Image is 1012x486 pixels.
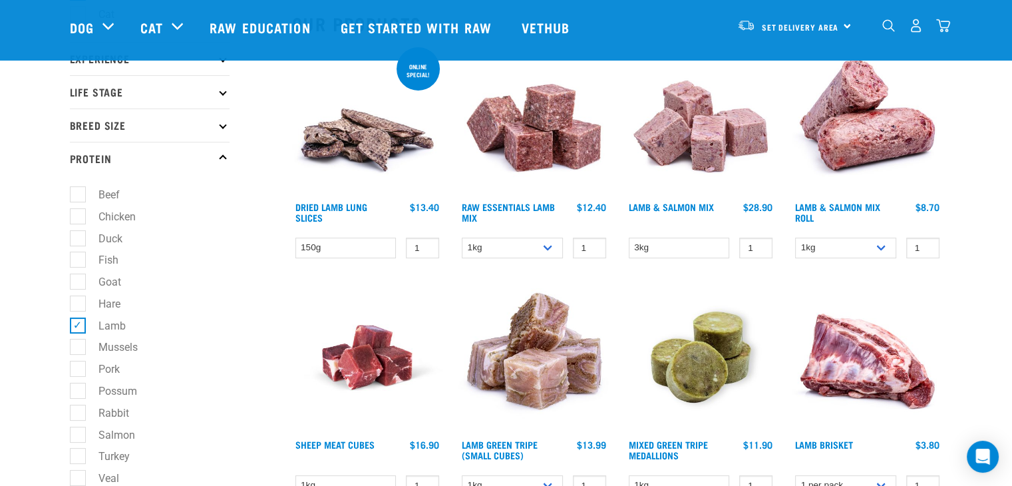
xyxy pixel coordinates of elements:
[140,17,163,37] a: Cat
[295,204,367,220] a: Dried Lamb Lung Slices
[70,75,230,109] p: Life Stage
[743,439,772,450] div: $11.90
[629,442,708,457] a: Mixed Green Tripe Medallions
[77,208,141,225] label: Chicken
[762,25,839,29] span: Set Delivery Area
[458,282,609,433] img: 1133 Green Tripe Lamb Small Cubes 01
[795,204,880,220] a: Lamb & Salmon Mix Roll
[792,45,943,196] img: 1261 Lamb Salmon Roll 01
[406,238,439,258] input: 1
[410,439,439,450] div: $16.90
[77,230,128,247] label: Duck
[77,405,134,421] label: Rabbit
[327,1,508,54] a: Get started with Raw
[909,19,923,33] img: user.png
[196,1,327,54] a: Raw Education
[625,282,776,433] img: Mixed Green Tripe
[577,439,606,450] div: $13.99
[410,202,439,212] div: $13.40
[462,204,555,220] a: Raw Essentials Lamb Mix
[77,383,142,399] label: Possum
[397,57,440,85] div: ONLINE SPECIAL!
[458,45,609,196] img: ?1041 RE Lamb Mix 01
[906,238,939,258] input: 1
[77,448,135,465] label: Turkey
[295,442,375,447] a: Sheep Meat Cubes
[967,441,999,473] div: Open Intercom Messenger
[462,442,538,457] a: Lamb Green Tripe (Small Cubes)
[795,442,853,447] a: Lamb Brisket
[292,45,443,196] img: 1303 Lamb Lung Slices 01
[625,45,776,196] img: 1029 Lamb Salmon Mix 01
[936,19,950,33] img: home-icon@2x.png
[739,238,772,258] input: 1
[916,202,939,212] div: $8.70
[77,339,143,356] label: Mussels
[70,109,230,142] p: Breed Size
[77,274,126,290] label: Goat
[70,17,94,37] a: Dog
[77,361,125,377] label: Pork
[508,1,587,54] a: Vethub
[77,318,131,334] label: Lamb
[792,282,943,433] img: 1240 Lamb Brisket Pieces 01
[577,202,606,212] div: $12.40
[916,439,939,450] div: $3.80
[77,427,140,443] label: Salmon
[292,282,443,433] img: Sheep Meat
[737,19,755,31] img: van-moving.png
[743,202,772,212] div: $28.90
[77,296,126,312] label: Hare
[629,204,714,209] a: Lamb & Salmon Mix
[77,252,124,268] label: Fish
[882,19,895,32] img: home-icon-1@2x.png
[77,186,125,203] label: Beef
[70,142,230,175] p: Protein
[573,238,606,258] input: 1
